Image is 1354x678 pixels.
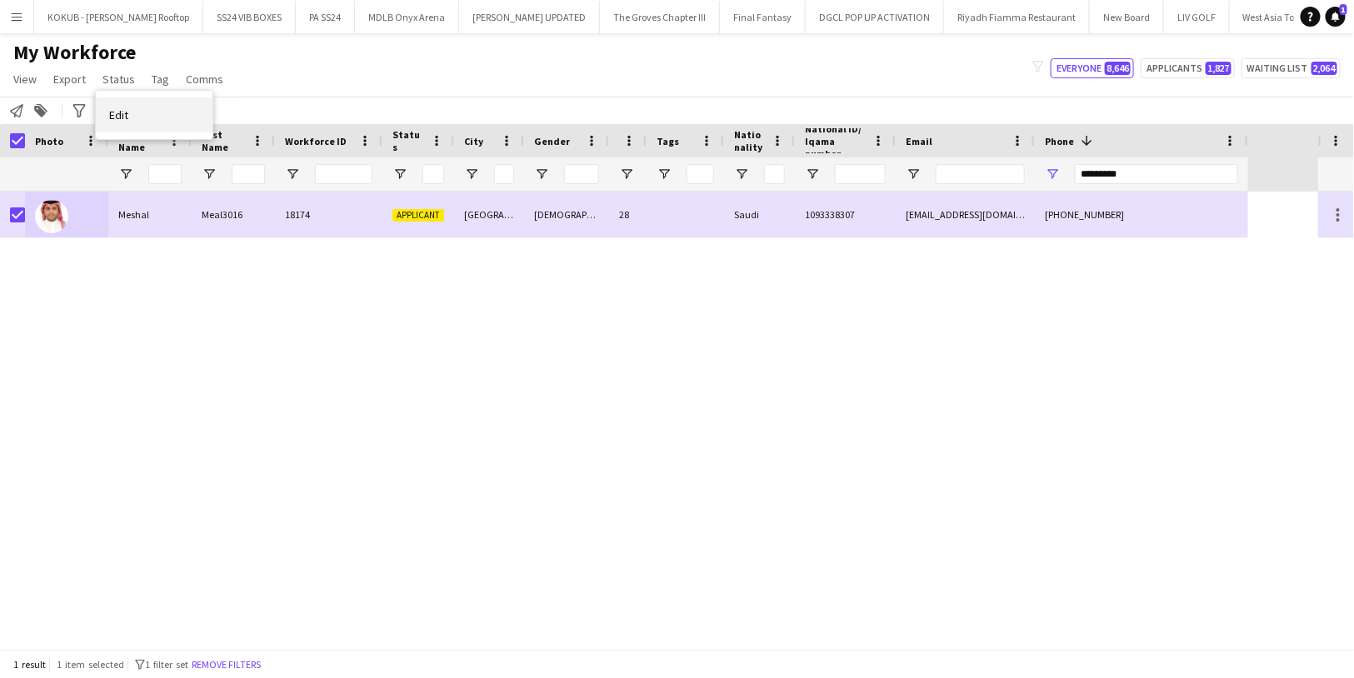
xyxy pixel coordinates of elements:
[7,68,43,90] a: View
[1340,4,1347,15] span: 1
[534,167,549,182] button: Open Filter Menu
[152,72,169,87] span: Tag
[609,192,647,237] div: 28
[806,1,944,33] button: DGCL POP UP ACTIVATION
[835,164,886,184] input: National ID/ Iqama number Filter Input
[459,1,600,33] button: [PERSON_NAME] UPDATED
[232,164,265,184] input: Last Name Filter Input
[47,68,92,90] a: Export
[734,128,765,153] span: Nationality
[1045,167,1060,182] button: Open Filter Menu
[296,1,355,33] button: PA SS24
[96,68,142,90] a: Status
[34,1,203,33] button: KOKUB - [PERSON_NAME] Rooftop
[1090,1,1164,33] button: New Board
[805,122,866,160] span: National ID/ Iqama number
[1242,58,1341,78] button: Waiting list2,064
[619,167,634,182] button: Open Filter Menu
[392,167,407,182] button: Open Filter Menu
[57,658,124,671] span: 1 item selected
[13,40,136,65] span: My Workforce
[108,192,192,237] div: Meshal
[285,167,300,182] button: Open Filter Menu
[315,164,372,184] input: Workforce ID Filter Input
[179,68,230,90] a: Comms
[102,72,135,87] span: Status
[145,658,188,671] span: 1 filter set
[494,164,514,184] input: City Filter Input
[805,208,855,221] span: 1093338307
[1164,1,1230,33] button: LIV GOLF
[392,209,444,222] span: Applicant
[145,68,176,90] a: Tag
[1230,1,1353,33] button: West Asia Tournament
[600,1,720,33] button: The Groves Chapter III
[275,192,382,237] div: 18174
[720,1,806,33] button: Final Fantasy
[764,164,785,184] input: Nationality Filter Input
[202,128,245,153] span: Last Name
[1045,135,1074,147] span: Phone
[1105,62,1131,75] span: 8,646
[148,164,182,184] input: First Name Filter Input
[724,192,795,237] div: Saudi
[31,101,51,121] app-action-btn: Add to tag
[13,72,37,87] span: View
[118,128,162,153] span: First Name
[657,135,679,147] span: Tags
[534,135,570,147] span: Gender
[202,167,217,182] button: Open Filter Menu
[35,135,63,147] span: Photo
[906,135,932,147] span: Email
[906,167,921,182] button: Open Filter Menu
[69,101,89,121] app-action-btn: Advanced filters
[203,1,296,33] button: SS24 VIB BOXES
[524,192,609,237] div: [DEMOGRAPHIC_DATA]
[188,656,264,674] button: Remove filters
[392,128,424,153] span: Status
[1035,192,1248,237] div: [PHONE_NUMBER]
[1326,7,1346,27] a: 1
[118,167,133,182] button: Open Filter Menu
[35,200,68,233] img: Meshal Meal3016
[1206,62,1232,75] span: 1,827
[1312,62,1337,75] span: 2,064
[944,1,1090,33] button: Riyadh Fiamma Restaurant
[805,167,820,182] button: Open Filter Menu
[564,164,599,184] input: Gender Filter Input
[7,101,27,121] app-action-btn: Notify workforce
[1051,58,1134,78] button: Everyone8,646
[734,167,749,182] button: Open Filter Menu
[936,164,1025,184] input: Email Filter Input
[1075,164,1238,184] input: Phone Filter Input
[355,1,459,33] button: MDLB Onyx Arena
[896,192,1035,237] div: [EMAIL_ADDRESS][DOMAIN_NAME]
[687,164,714,184] input: Tags Filter Input
[464,135,483,147] span: City
[186,72,223,87] span: Comms
[93,101,113,121] app-action-btn: Export XLSX
[53,72,86,87] span: Export
[422,164,444,184] input: Status Filter Input
[192,192,275,237] div: Meal3016
[657,167,672,182] button: Open Filter Menu
[1141,58,1235,78] button: Applicants1,827
[285,135,347,147] span: Workforce ID
[464,167,479,182] button: Open Filter Menu
[454,192,524,237] div: [GEOGRAPHIC_DATA]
